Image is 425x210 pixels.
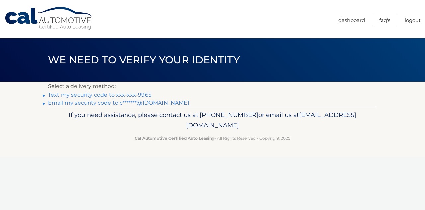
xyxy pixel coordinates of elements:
[379,15,390,26] a: FAQ's
[338,15,365,26] a: Dashboard
[48,54,240,66] span: We need to verify your identity
[48,82,377,91] p: Select a delivery method:
[52,110,373,131] p: If you need assistance, please contact us at: or email us at
[52,135,373,142] p: - All Rights Reserved - Copyright 2025
[48,100,189,106] a: Email my security code to c*******@[DOMAIN_NAME]
[135,136,214,141] strong: Cal Automotive Certified Auto Leasing
[200,111,258,119] span: [PHONE_NUMBER]
[4,7,94,30] a: Cal Automotive
[405,15,421,26] a: Logout
[48,92,151,98] a: Text my security code to xxx-xxx-9965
